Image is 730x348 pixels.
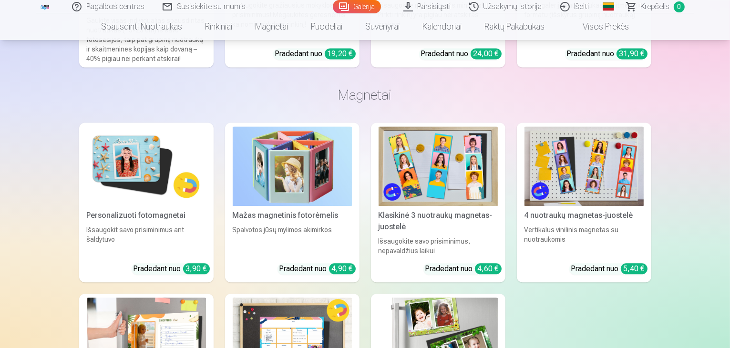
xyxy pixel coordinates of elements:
div: Klasikinė 3 nuotraukų magnetas-juostelė [375,210,502,233]
a: Kalendoriai [411,13,473,40]
a: Rinkiniai [194,13,244,40]
div: 5,40 € [621,263,648,274]
img: Mažas magnetinis fotorėmelis [233,126,352,206]
a: Mažas magnetinis fotorėmelisMažas magnetinis fotorėmelisSpalvotos jūsų mylimos akimirkosPradedant... [225,123,360,282]
a: Personalizuoti fotomagnetaiPersonalizuoti fotomagnetaiIšsaugokit savo prisiminimus ant šaldytuvoP... [79,123,214,282]
div: 4,90 € [329,263,356,274]
a: Visos prekės [556,13,640,40]
img: Klasikinė 3 nuotraukų magnetas-juostelė [379,126,498,206]
div: Spalvotos jūsų mylimos akimirkos [229,225,356,256]
div: Mažas magnetinis fotorėmelis [229,210,356,221]
a: Raktų pakabukas [473,13,556,40]
div: Vertikalus vinilinis magnetas su nuotraukomis [521,225,648,256]
a: Magnetai [244,13,299,40]
div: Pradedant nuo [279,263,356,275]
span: 0 [674,1,685,12]
img: 4 nuotraukų magnetas-juostelė [524,126,644,206]
a: Klasikinė 3 nuotraukų magnetas-juostelėKlasikinė 3 nuotraukų magnetas-juostelėIšsaugokite savo pr... [371,123,505,282]
div: Pradedant nuo [134,263,210,275]
div: Pradedant nuo [275,48,356,60]
div: Išsaugokit savo prisiminimus ant šaldytuvo [83,225,210,256]
div: 24,00 € [471,48,502,59]
a: Spausdinti nuotraukas [90,13,194,40]
a: 4 nuotraukų magnetas-juostelė4 nuotraukų magnetas-juostelėVertikalus vinilinis magnetas su nuotra... [517,123,651,282]
div: 4 nuotraukų magnetas-juostelė [521,210,648,221]
div: Pradedant nuo [567,48,648,60]
div: Pradedant nuo [425,263,502,275]
a: Puodeliai [299,13,354,40]
span: Krepšelis [641,1,670,12]
div: 31,90 € [617,48,648,59]
h3: Magnetai [87,86,644,103]
div: 4,60 € [475,263,502,274]
div: Pradedant nuo [571,263,648,275]
div: Išsaugokite savo prisiminimus, nepavaldžius laikui [375,236,502,256]
div: 3,90 € [183,263,210,274]
a: Suvenyrai [354,13,411,40]
div: Pradedant nuo [421,48,502,60]
img: Personalizuoti fotomagnetai [87,126,206,206]
div: 19,20 € [325,48,356,59]
img: /fa2 [40,4,51,10]
div: Personalizuoti fotomagnetai [83,210,210,221]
